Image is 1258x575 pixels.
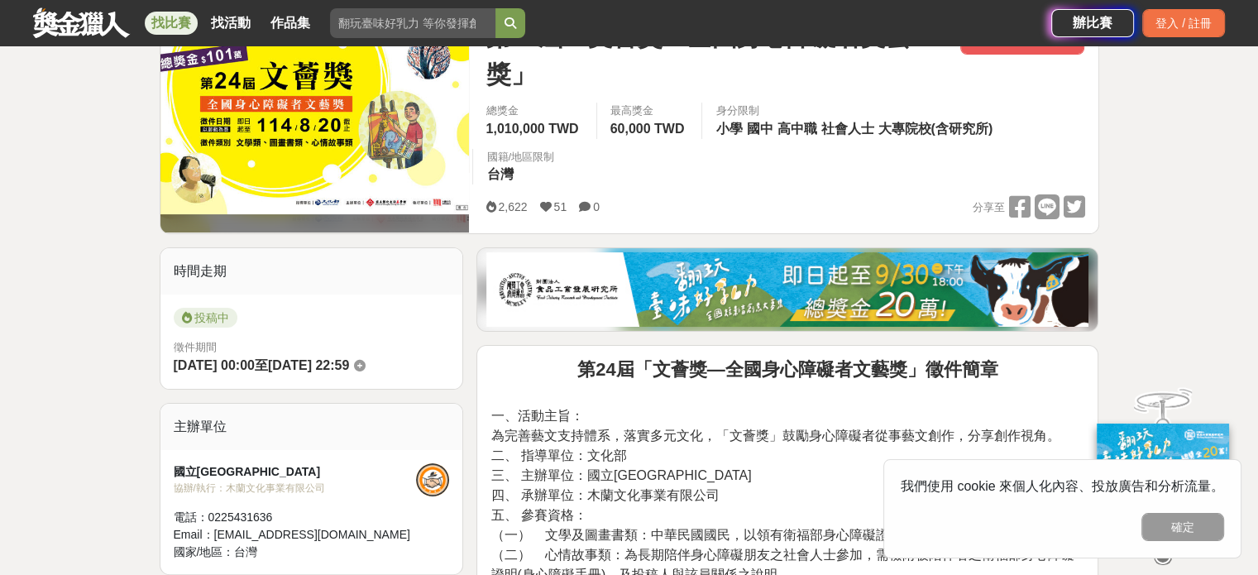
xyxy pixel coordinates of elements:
a: 找活動 [204,12,257,35]
div: 主辦單位 [160,404,463,450]
a: 作品集 [264,12,317,35]
span: 最高獎金 [610,103,689,119]
span: 台灣 [234,545,257,558]
div: 身分限制 [715,103,997,119]
span: 0 [593,200,600,213]
span: 為完善藝文支持體系，落實多元文化，「文薈獎」鼓勵身心障礙者從事藝文創作，分享創作視角。 [490,429,1059,443]
span: 二、 指導單位：文化部 [490,448,626,462]
span: [DATE] 00:00 [174,358,255,372]
span: 徵件期間 [174,341,217,353]
img: Cover Image [160,23,470,213]
span: 台灣 [486,167,513,181]
span: 社會人士 [820,122,873,136]
img: ff197300-f8ee-455f-a0ae-06a3645bc375.jpg [1097,424,1229,534]
span: 60,000 TWD [610,122,685,136]
div: 登入 / 註冊 [1142,9,1225,37]
img: b0ef2173-5a9d-47ad-b0e3-de335e335c0a.jpg [486,252,1088,327]
div: Email： [EMAIL_ADDRESS][DOMAIN_NAME] [174,526,417,544]
span: 小學 [715,122,742,136]
span: 1,010,000 TWD [486,122,578,136]
span: 51 [554,200,567,213]
span: 分享至 [972,195,1004,220]
div: 協辦/執行： 木蘭文化事業有限公司 [174,481,417,496]
a: 找比賽 [145,12,198,35]
div: 時間走期 [160,248,463,295]
span: 五、 參賽資格： [490,508,586,522]
strong: 第24屆「文薈獎—全國身心障礙者文藝獎」徵件簡章 [577,359,997,380]
input: 翻玩臺味好乳力 等你發揮創意！ [330,8,495,38]
span: 國家/地區： [174,545,235,558]
span: 投稿中 [174,308,237,328]
span: 大專院校(含研究所) [878,122,993,136]
span: 國中 [746,122,772,136]
span: 總獎金 [486,103,582,119]
button: 確定 [1141,513,1224,541]
span: 2,622 [498,200,527,213]
span: 第24屆「文薈獎—全國身心障礙者文藝獎」 [486,18,947,93]
span: 高中職 [777,122,816,136]
span: [DATE] 22:59 [268,358,349,372]
span: 一、活動主旨： [490,409,583,423]
div: 電話： 0225431636 [174,509,417,526]
a: 辦比賽 [1051,9,1134,37]
span: （一） 文學及圖畫書類：中華民國國民，以領有衛福部身心障礙證明(身心障礙手冊)者為限。 [490,528,1043,542]
div: 國立[GEOGRAPHIC_DATA] [174,463,417,481]
div: 國籍/地區限制 [486,149,554,165]
span: 我們使用 cookie 來個人化內容、投放廣告和分析流量。 [901,479,1224,493]
span: 至 [255,358,268,372]
span: 四、 承辦單位：木蘭文化事業有限公司 [490,488,719,502]
span: 三、 主辦單位：國立[GEOGRAPHIC_DATA] [490,468,751,482]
